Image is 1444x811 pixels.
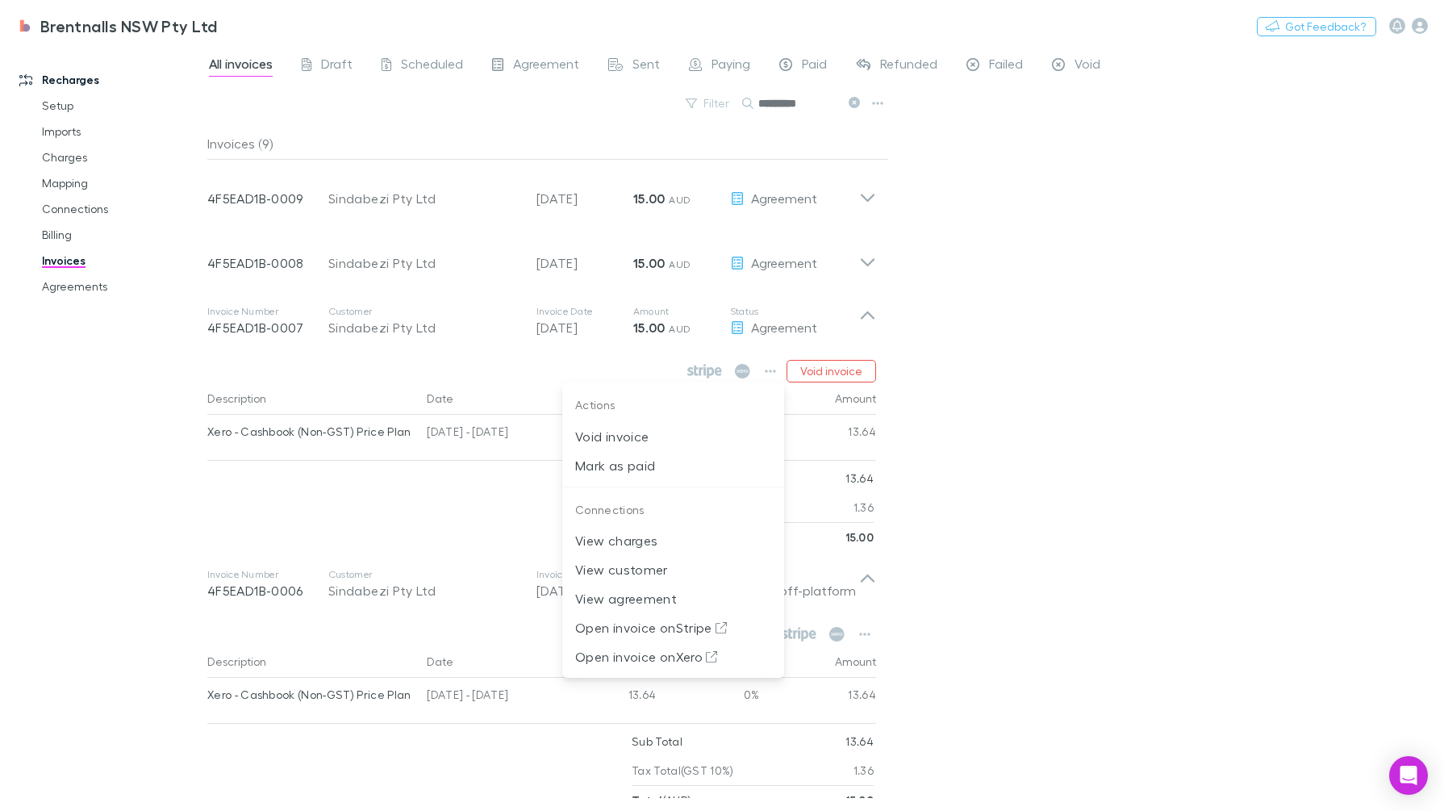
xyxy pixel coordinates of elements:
[562,618,784,633] a: Open invoice onStripe
[562,531,784,546] a: View charges
[562,451,784,480] li: Mark as paid
[575,560,771,579] p: View customer
[562,584,784,613] li: View agreement
[562,526,784,555] li: View charges
[1389,756,1428,795] div: Open Intercom Messenger
[575,647,771,667] p: Open invoice on Xero
[575,427,771,446] p: Void invoice
[562,422,784,451] li: Void invoice
[575,531,771,550] p: View charges
[562,560,784,575] a: View customer
[575,618,771,638] p: Open invoice on Stripe
[575,456,771,475] p: Mark as paid
[562,555,784,584] li: View customer
[562,647,784,663] a: Open invoice onXero
[562,494,784,527] p: Connections
[562,642,784,671] li: Open invoice onXero
[562,589,784,604] a: View agreement
[575,589,771,608] p: View agreement
[562,613,784,642] li: Open invoice onStripe
[562,389,784,422] p: Actions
